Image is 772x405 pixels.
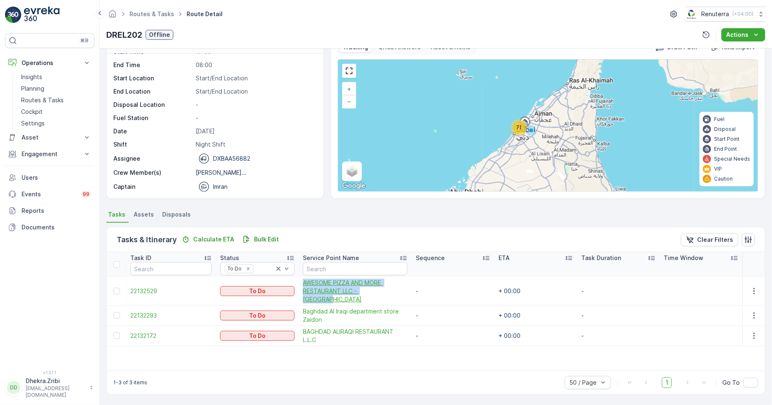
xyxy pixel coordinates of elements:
p: Asset [22,133,78,142]
div: DD [7,381,20,394]
p: Time Window [664,254,704,262]
div: Remove To Do [244,265,253,272]
span: v 1.51.1 [5,370,94,375]
div: 71 [511,119,527,136]
p: Imran [213,183,228,191]
p: Sequence [416,254,445,262]
p: Documents [22,223,91,231]
button: To Do [220,311,295,321]
a: Planning [18,83,94,94]
p: [EMAIL_ADDRESS][DOMAIN_NAME] [26,385,85,398]
p: Reports [22,207,91,215]
span: − [347,98,351,105]
span: 22132293 [130,311,212,320]
p: Renuterra [702,10,729,18]
button: Clear Filters [681,233,738,246]
button: Calculate ETA [178,234,237,244]
p: ( +04:00 ) [733,11,754,17]
p: Task Duration [581,254,621,262]
a: Insights [18,71,94,83]
td: + 00:00 [494,326,577,346]
td: + 00:00 [494,277,577,306]
p: Status [220,254,239,262]
p: To Do [249,311,266,320]
p: ETA [499,254,510,262]
p: - [196,114,314,122]
p: DXBAA56882 [213,154,250,163]
span: + [348,85,351,92]
p: Start/End Location [196,87,314,96]
a: Routes & Tasks [18,94,94,106]
p: Date [113,127,192,135]
p: Planning [21,84,44,93]
button: Offline [146,30,173,40]
button: Renuterra(+04:00) [686,7,765,22]
p: Start Location [113,74,192,82]
td: - [412,277,494,306]
button: Bulk Edit [239,234,282,244]
button: Operations [5,55,94,71]
div: To Do [225,265,243,272]
span: Go To [723,378,740,387]
a: 22132172 [130,332,212,340]
a: Zoom In [343,83,355,95]
img: Screenshot_2024-07-26_at_13.33.01.png [686,10,698,19]
div: 0 [338,60,758,191]
p: 99 [83,191,89,198]
td: - [577,277,660,306]
p: Assignee [113,154,140,163]
p: Captain [113,183,135,191]
a: Documents [5,219,94,236]
img: logo [5,7,22,23]
div: Toggle Row Selected [113,312,120,319]
p: Caution [714,176,733,182]
a: 22132529 [130,287,212,295]
a: Cockpit [18,106,94,118]
span: 1 [662,377,672,388]
a: Routes & Tasks [129,10,174,17]
td: - [412,326,494,346]
a: Zoom Out [343,95,355,108]
img: logo_light-DOdMpM7g.png [24,7,60,23]
p: Calculate ETA [193,235,234,243]
p: [DATE] [196,127,314,135]
button: Engagement [5,146,94,162]
p: Disposal Location [113,101,192,109]
td: - [577,326,660,346]
span: Route Detail [185,10,224,18]
a: BAGHDAD ALIRAQI RESTAURANT L.L.C [303,328,408,344]
button: Actions [722,28,765,41]
p: To Do [249,287,266,295]
p: ⌘B [80,37,89,44]
p: Settings [21,119,45,128]
td: - [577,306,660,326]
p: Service Point Name [303,254,359,262]
span: 71 [516,124,522,130]
p: Engagement [22,150,78,158]
input: Search [130,262,212,275]
span: Tasks [108,210,125,219]
div: Toggle Row Selected [113,333,120,339]
a: View Fullscreen [343,65,355,77]
p: Offline [149,31,170,39]
button: To Do [220,331,295,341]
p: [PERSON_NAME]... [196,169,247,176]
p: Dhekra.Zribi [26,377,85,385]
img: Google [340,181,367,191]
span: Assets [134,210,154,219]
p: Events [22,190,76,198]
a: Homepage [108,12,117,19]
p: Insights [21,73,42,81]
p: Cockpit [21,108,43,116]
a: AWESOME PIZZA AND MORE RESTAURANT LLC - Al Nahda [303,279,408,304]
p: Night Shift [196,140,314,149]
p: - [196,101,314,109]
p: Actions [726,31,749,39]
a: Open this area in Google Maps (opens a new window) [340,181,367,191]
a: Settings [18,118,94,129]
p: 1-3 of 3 items [113,379,147,386]
a: Baghdad Al Iraqi department store Zaidon [303,307,408,324]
